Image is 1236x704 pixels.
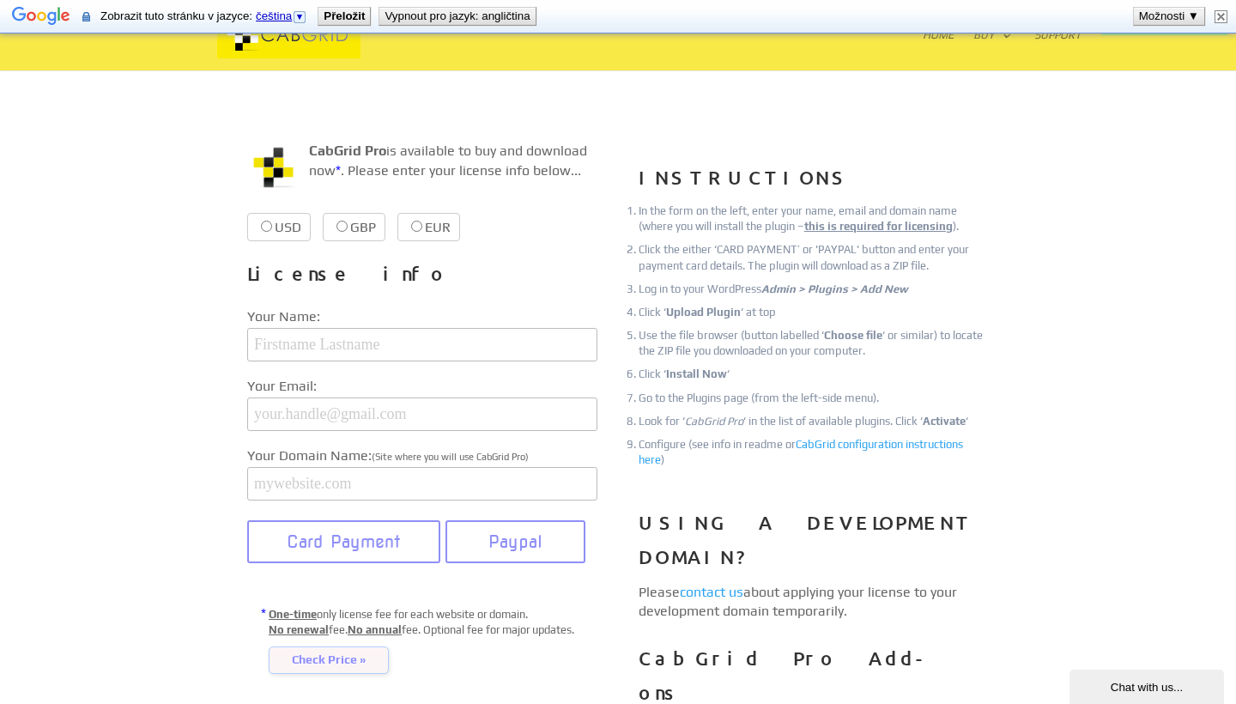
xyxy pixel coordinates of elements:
[158,12,420,59] img: CabGrid
[372,452,529,462] span: (Site where you will use CabGrid Pro)
[247,398,597,431] input: your.handle@gmail.com
[247,375,597,398] label: Your Email:
[247,328,597,361] input: Firstname Lastname
[639,367,989,382] li: Click ‘ ‘
[256,9,307,22] a: čeština
[247,142,299,193] img: CabGrid WordPress Plugin
[1069,666,1227,704] iframe: chat widget
[973,29,1012,70] a: Buy
[1215,10,1227,23] img: Zavřít
[639,161,989,203] h3: INSTRUCTIONS
[1034,29,1081,70] a: Support
[923,415,966,428] strong: Activate
[379,8,535,25] button: Vypnout pro jazyk: angličtina
[100,9,311,22] span: Zobrazit tuto stránku v jazyce:
[397,213,460,241] label: EUR
[256,9,292,22] span: čeština
[639,203,989,234] li: In the form on the left, enter your name, email and domain name (where you will install the plugi...
[824,329,882,342] strong: Choose file
[804,220,953,233] u: this is required for licensing
[247,142,597,194] p: is available to buy and download now . Please enter your license info below...
[269,608,317,621] u: One-time
[639,414,989,429] li: Look for ‘ ‘ in the list of available plugins. Click ‘ ‘
[666,367,727,380] strong: Install Now
[323,213,385,241] label: GBP
[247,445,597,467] label: Your Domain Name:
[247,306,597,328] label: Your Name:
[309,143,386,159] strong: CabGrid Pro
[639,583,989,622] p: Please about applying your license to your development domain temporarily.
[348,623,402,636] u: No annual
[12,5,70,29] img: Google Překladač
[761,282,908,295] em: Admin > Plugins > Add New
[639,506,989,582] h3: USING A DEVELOPMENT DOMAIN?
[923,29,954,70] a: Home
[445,520,585,563] button: Paypal
[639,437,989,468] li: Configure (see info in readme or )
[82,10,90,23] img: Obsah této zabezpečené stránky bude pomocí zabezpečeného připojení odeslán Googlu k překladu.
[247,467,597,501] input: mywebsite.com
[666,306,741,319] strong: Upload Plugin
[336,221,348,232] input: GBP
[318,8,370,25] button: Přeložit
[247,213,311,241] label: USD
[247,257,597,300] h3: License info
[261,221,272,232] input: USD
[680,584,743,600] a: contact us
[639,305,989,320] li: Click ‘ ‘ at top
[639,242,989,273] li: Click the either ‘CARD PAYMENT’ or 'PAYPAL' button and enter your payment card details. The plugi...
[324,9,365,22] b: Přeložit
[269,607,597,673] p: only license fee for each website or domain. fee. fee. Optional fee for major updates.
[269,646,389,674] span: Check Price »
[247,520,440,563] button: Card Payment
[639,328,989,359] li: Use the file browser (button labelled ‘ ‘ or similar) to locate the ZIP file you downloaded on yo...
[411,221,422,232] input: EUR
[639,438,963,466] a: CabGrid configuration instructions here
[1134,8,1204,25] button: Možnosti ▼
[685,415,743,428] em: CabGrid Pro
[269,623,329,636] u: No renewal
[639,391,989,406] li: Go to the Plugins page (from the left-side menu).
[639,282,989,297] li: Log in to your WordPress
